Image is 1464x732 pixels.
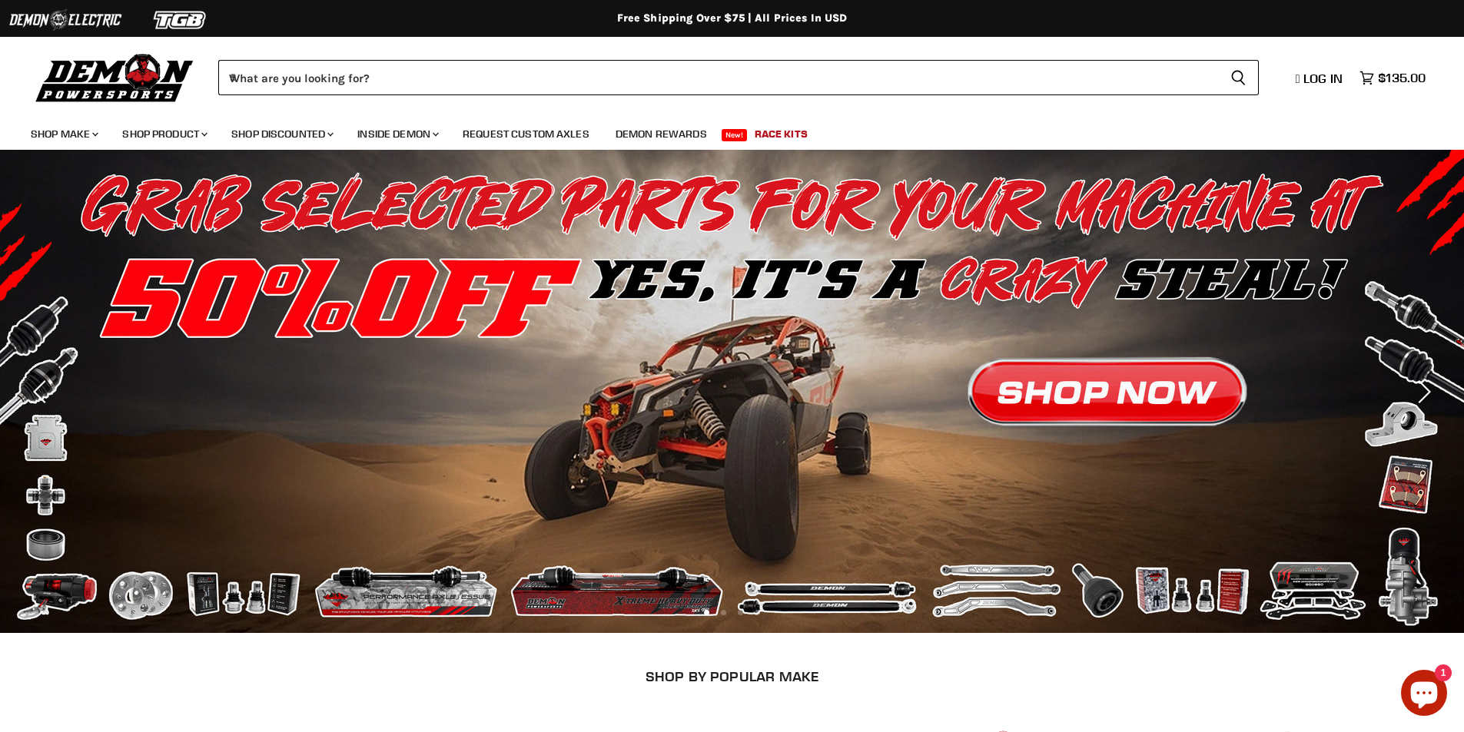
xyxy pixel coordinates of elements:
[218,60,1218,95] input: When autocomplete results are available use up and down arrows to review and enter to select
[118,12,1347,25] div: Free Shipping Over $75 | All Prices In USD
[8,5,123,35] img: Demon Electric Logo 2
[218,60,1259,95] form: Product
[27,376,58,407] button: Previous
[704,610,709,615] li: Page dot 1
[451,118,601,150] a: Request Custom Axles
[123,5,238,35] img: TGB Logo 2
[1406,376,1437,407] button: Next
[1352,67,1433,89] a: $135.00
[721,610,726,615] li: Page dot 2
[1396,670,1452,720] inbox-online-store-chat: Shopify online store chat
[743,118,819,150] a: Race Kits
[19,118,108,150] a: Shop Make
[1378,71,1426,85] span: $135.00
[220,118,343,150] a: Shop Discounted
[346,118,448,150] a: Inside Demon
[136,668,1328,684] h2: SHOP BY POPULAR MAKE
[1289,71,1352,85] a: Log in
[111,118,217,150] a: Shop Product
[31,50,199,104] img: Demon Powersports
[755,610,760,615] li: Page dot 4
[1218,60,1259,95] button: Search
[738,610,743,615] li: Page dot 3
[1303,71,1343,86] span: Log in
[722,129,748,141] span: New!
[604,118,719,150] a: Demon Rewards
[19,112,1422,150] ul: Main menu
